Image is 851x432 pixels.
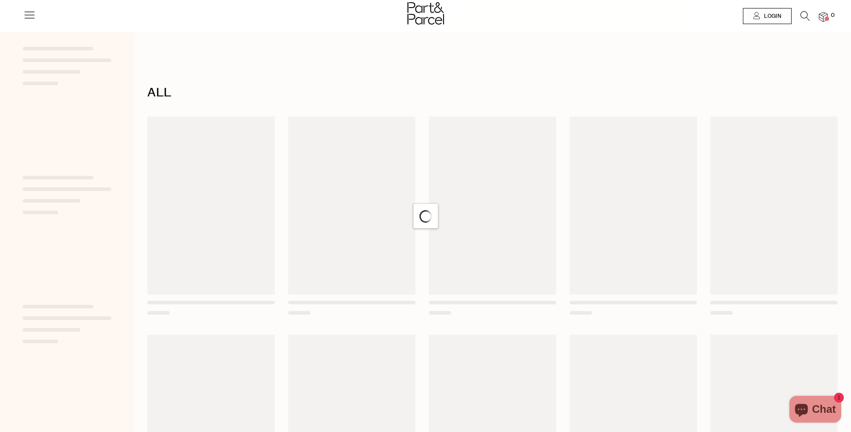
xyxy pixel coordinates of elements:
[743,8,792,24] a: Login
[787,396,844,425] inbox-online-store-chat: Shopify online store chat
[762,12,781,20] span: Login
[819,12,828,21] a: 0
[407,2,444,25] img: Part&Parcel
[829,12,837,20] span: 0
[147,83,838,103] h1: ALL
